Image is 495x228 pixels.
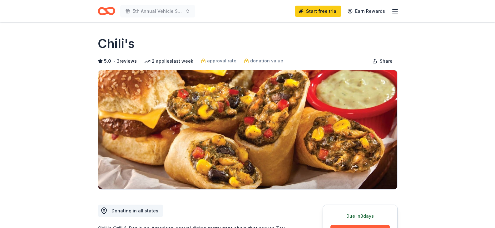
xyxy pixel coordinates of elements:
[244,57,283,65] a: donation value
[98,35,135,52] h1: Chili's
[113,59,115,64] span: •
[367,55,398,67] button: Share
[104,57,111,65] span: 5.0
[344,6,389,17] a: Earn Rewards
[98,4,115,18] a: Home
[295,6,341,17] a: Start free trial
[98,70,397,189] img: Image for Chili's
[330,212,390,220] div: Due in 3 days
[111,208,158,213] span: Donating in all states
[120,5,195,17] button: 5th Annual Vehicle Show
[380,57,393,65] span: Share
[250,57,283,65] span: donation value
[133,7,183,15] span: 5th Annual Vehicle Show
[144,57,193,65] div: 2 applies last week
[201,57,236,65] a: approval rate
[117,57,137,65] button: 3reviews
[207,57,236,65] span: approval rate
